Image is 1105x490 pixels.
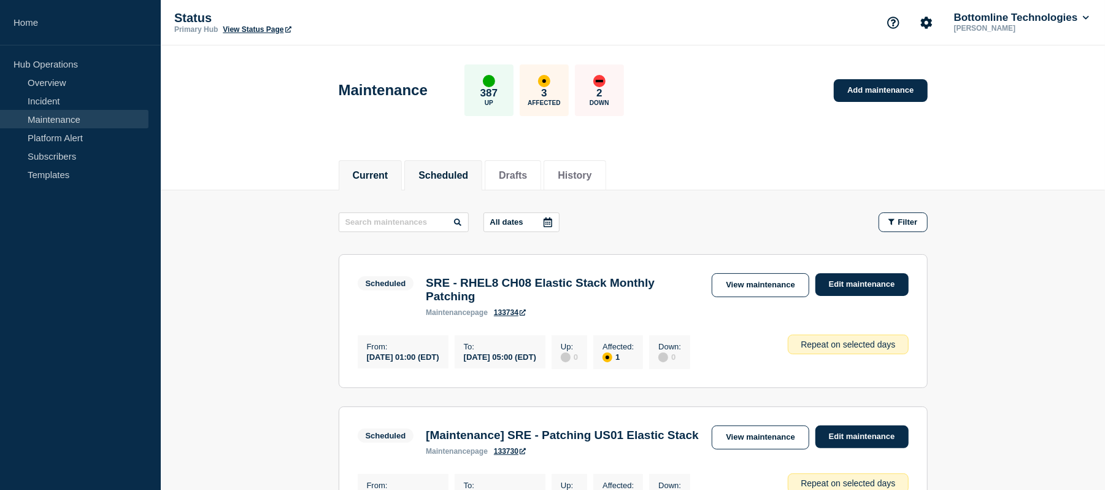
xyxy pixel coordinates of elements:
p: Down : [658,481,681,490]
a: Edit maintenance [815,426,909,448]
button: All dates [483,212,560,232]
p: To : [464,481,536,490]
a: Edit maintenance [815,273,909,296]
button: Current [353,170,388,181]
button: Filter [879,212,928,232]
p: Up : [561,342,578,351]
a: View Status Page [223,25,291,34]
div: disabled [658,352,668,362]
p: 2 [596,87,602,99]
p: page [426,308,488,317]
p: page [426,447,488,456]
div: Scheduled [366,431,406,440]
a: 133730 [494,447,526,456]
div: Repeat on selected days [788,335,908,354]
span: maintenance [426,308,471,317]
a: View maintenance [712,426,809,449]
h3: SRE - RHEL8 CH08 Elastic Stack Monthly Patching [426,276,699,303]
p: Down [590,99,609,106]
a: Add maintenance [834,79,927,102]
h1: Maintenance [339,82,428,99]
button: Support [880,10,906,36]
p: Up : [561,481,578,490]
p: Primary Hub [174,25,218,34]
p: 387 [480,87,498,99]
p: Affected [528,99,560,106]
div: down [593,75,606,87]
p: To : [464,342,536,351]
p: 3 [541,87,547,99]
input: Search maintenances [339,212,469,232]
div: affected [603,352,612,362]
p: Down : [658,342,681,351]
p: From : [367,481,439,490]
button: Bottomline Technologies [952,12,1092,24]
p: Status [174,11,420,25]
button: Drafts [499,170,527,181]
div: affected [538,75,550,87]
p: [PERSON_NAME] [952,24,1079,33]
a: View maintenance [712,273,809,297]
div: Scheduled [366,279,406,288]
span: maintenance [426,447,471,456]
button: Account settings [914,10,939,36]
p: Affected : [603,342,634,351]
div: disabled [561,352,571,362]
p: Affected : [603,481,634,490]
div: 0 [561,351,578,362]
h3: [Maintenance] SRE - Patching US01 Elastic Stack [426,429,699,442]
div: [DATE] 05:00 (EDT) [464,351,536,362]
div: up [483,75,495,87]
button: Scheduled [418,170,468,181]
p: Up [485,99,493,106]
div: 1 [603,351,634,362]
a: 133734 [494,308,526,317]
p: All dates [490,217,523,227]
span: Filter [898,217,918,227]
p: From : [367,342,439,351]
div: 0 [658,351,681,362]
div: [DATE] 01:00 (EDT) [367,351,439,362]
button: History [558,170,591,181]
